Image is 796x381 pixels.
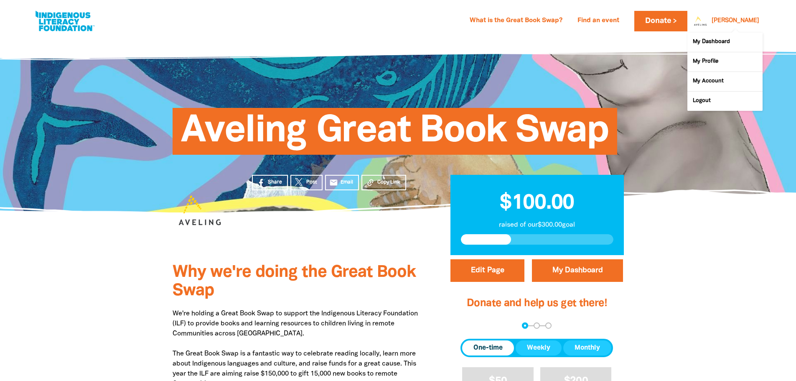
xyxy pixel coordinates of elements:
[461,220,613,230] p: raised of our $300.00 goal
[450,259,524,282] button: Edit Page
[516,340,562,355] button: Weekly
[268,179,282,186] span: Share
[687,52,763,72] a: My Profile
[500,194,574,213] span: $100.00
[467,299,607,308] span: Donate and help us get there!
[563,340,611,355] button: Monthly
[522,322,528,329] button: Navigate to step 1 of 3 to enter your donation amount
[181,114,609,155] span: Aveling Great Book Swap
[532,259,623,282] a: My Dashboard
[634,11,687,31] a: Donate
[460,339,613,357] div: Donation frequency
[527,343,550,353] span: Weekly
[545,322,552,329] button: Navigate to step 3 of 3 to enter your payment details
[473,343,503,353] span: One-time
[329,178,338,187] i: email
[465,14,567,28] a: What is the Great Book Swap?
[712,18,759,24] a: [PERSON_NAME]
[290,175,323,190] a: Post
[462,340,514,355] button: One-time
[361,175,406,190] button: Copy Link
[534,322,540,329] button: Navigate to step 2 of 3 to enter your details
[687,92,763,111] a: Logout
[572,14,624,28] a: Find an event
[377,179,400,186] span: Copy Link
[341,179,353,186] span: Email
[173,265,416,299] span: Why we're doing the Great Book Swap
[687,33,763,52] a: My Dashboard
[306,179,317,186] span: Post
[252,175,288,190] a: Share
[687,72,763,91] a: My Account
[575,343,600,353] span: Monthly
[325,175,359,190] a: emailEmail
